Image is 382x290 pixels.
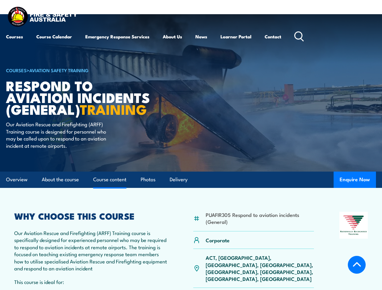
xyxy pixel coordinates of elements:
[6,79,155,115] h1: Respond to Aviation Incidents (General)
[206,237,230,243] p: Corporate
[6,66,155,74] h6: >
[6,121,116,149] p: Our Aviation Rescue and Firefighting (ARFF) Training course is designed for personnel who may be ...
[170,172,188,188] a: Delivery
[14,278,168,285] p: This course is ideal for:
[14,229,168,272] p: Our Aviation Rescue and Firefighting (ARFF) Training course is specifically designed for experien...
[80,98,147,119] strong: TRAINING
[265,29,281,44] a: Contact
[334,172,376,188] button: Enquire Now
[6,172,28,188] a: Overview
[42,172,79,188] a: About the course
[29,67,89,73] a: Aviation Safety Training
[85,29,149,44] a: Emergency Response Services
[339,212,368,239] img: Nationally Recognised Training logo.
[206,254,314,282] p: ACT, [GEOGRAPHIC_DATA], [GEOGRAPHIC_DATA], [GEOGRAPHIC_DATA], [GEOGRAPHIC_DATA], [GEOGRAPHIC_DATA...
[6,67,27,73] a: COURSES
[220,29,251,44] a: Learner Portal
[93,172,126,188] a: Course content
[195,29,207,44] a: News
[6,29,23,44] a: Courses
[14,212,168,220] h2: WHY CHOOSE THIS COURSE
[141,172,155,188] a: Photos
[163,29,182,44] a: About Us
[206,211,314,225] li: PUAFIR305 Respond to aviation incidents (General)
[36,29,72,44] a: Course Calendar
